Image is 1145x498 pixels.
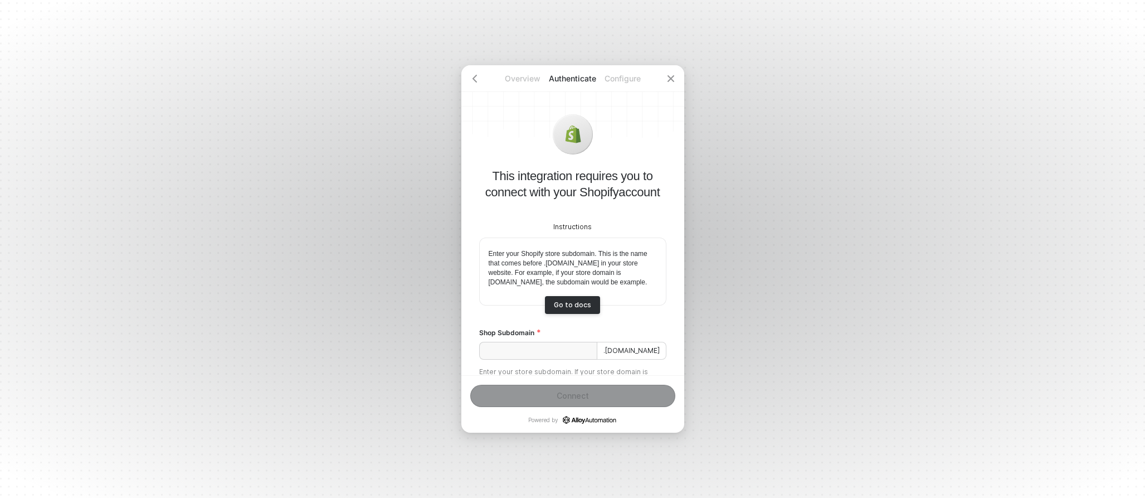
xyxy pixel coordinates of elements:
span: icon-close [666,74,675,83]
img: icon [564,125,582,143]
button: Connect [470,385,675,407]
span: icon-arrow-left [470,74,479,83]
div: Instructions [479,223,666,232]
input: Shop Subdomain [479,342,597,360]
span: .[DOMAIN_NAME] [597,342,666,360]
label: Shop Subdomain [479,328,666,337]
a: Go to docs [545,296,600,314]
p: Enter your Shopify store subdomain. This is the name that comes before .[DOMAIN_NAME] in your sto... [489,249,657,287]
a: icon-success [563,416,616,424]
div: Enter your store subdomain. If your store domain is [DOMAIN_NAME], the subdomain would be example. [479,368,666,386]
p: Authenticate [548,73,598,84]
p: Overview [498,73,548,84]
p: Powered by [528,416,616,424]
p: Configure [598,73,648,84]
p: This integration requires you to connect with your Shopify account [479,168,666,200]
div: Go to docs [554,301,591,309]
